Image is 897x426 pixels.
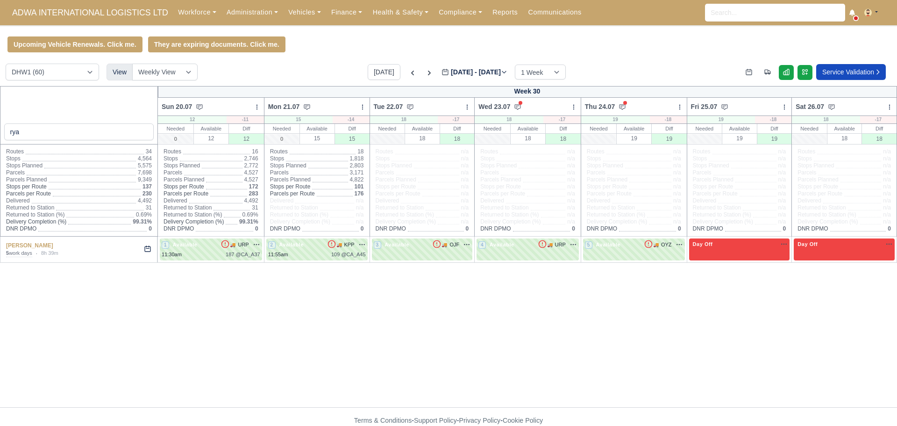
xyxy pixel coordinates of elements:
[344,241,355,249] span: KPP
[693,225,723,232] span: DNR DPMO
[7,4,173,22] a: ADWA INTERNATIONAL LOGISTICS LTD
[883,155,891,162] span: n/a
[581,124,616,133] div: Needed
[778,218,786,225] span: n/a
[797,183,838,190] span: Stops per Route
[687,116,755,123] div: 19
[693,169,712,176] span: Parcels
[6,169,25,176] span: Parcels
[6,225,36,232] span: DNR DPMO
[652,124,686,133] div: Diff
[567,176,575,183] span: n/a
[300,124,335,133] div: Available
[270,211,328,218] span: Returned to Station (%)
[356,204,364,211] span: n/a
[567,190,575,197] span: n/a
[376,197,399,204] span: Delivered
[4,123,154,140] input: Search contractors...
[333,116,370,123] div: -14
[862,133,897,144] div: 18
[567,169,575,176] span: n/a
[797,155,812,162] span: Stops
[693,176,733,183] span: Parcels Planned
[693,148,711,155] span: Routes
[252,148,258,155] span: 16
[356,218,364,225] span: n/a
[673,176,681,183] span: n/a
[585,241,592,249] span: 5
[567,155,575,162] span: n/a
[480,148,498,155] span: Routes
[480,204,528,211] span: Returned to Station
[350,155,364,162] span: 1,818
[888,225,891,232] span: 0
[797,169,816,176] span: Parcels
[238,241,249,249] span: URP
[705,4,845,22] input: Search...
[356,197,364,204] span: n/a
[883,204,891,211] span: n/a
[268,102,300,111] span: Mon 21.07
[480,225,511,232] span: DNR DPMO
[555,241,566,249] span: URP
[617,133,651,143] div: 19
[357,148,363,155] span: 18
[133,218,152,225] span: 99.31%
[244,169,258,176] span: 4,527
[693,218,753,225] span: Delivery Completion (%)
[797,225,828,232] span: DNR DPMO
[796,241,819,247] span: Day Off
[164,169,182,176] span: Parcels
[883,169,891,176] span: n/a
[778,183,786,190] span: n/a
[778,162,786,169] span: n/a
[755,116,791,123] div: -18
[440,133,475,144] div: 18
[480,162,517,169] span: Stops Planned
[778,176,786,183] span: n/a
[6,242,53,249] a: [PERSON_NAME]
[355,190,364,197] span: 176
[252,204,258,211] span: 31
[249,190,258,197] span: 283
[164,190,208,197] span: Parcels per Route
[270,183,311,190] span: Stops per Route
[6,155,21,162] span: Stops
[350,176,364,183] span: 4,822
[158,124,193,133] div: Needed
[361,225,364,232] span: 0
[475,116,543,123] div: 18
[511,124,546,133] div: Available
[335,133,370,144] div: 15
[162,241,169,249] span: 1
[6,218,66,225] span: Delivery Completion (%)
[883,162,891,169] span: n/a
[331,252,347,257] span: 109 @
[827,133,862,143] div: 18
[792,116,860,123] div: 18
[270,162,306,169] span: Stops Planned
[797,148,815,155] span: Routes
[229,124,264,133] div: Diff
[376,176,416,183] span: Parcels Planned
[229,133,264,144] div: 12
[546,124,581,133] div: Diff
[650,116,687,123] div: -18
[227,116,263,123] div: -11
[270,169,289,176] span: Parcels
[883,211,891,218] span: n/a
[270,204,318,211] span: Returned to Station
[6,190,51,197] span: Parcels per Route
[441,67,507,78] label: [DATE] - [DATE]
[162,102,192,111] span: Sun 20.07
[883,148,891,155] span: n/a
[6,162,43,169] span: Stops Planned
[673,204,681,211] span: n/a
[480,176,521,183] span: Parcels Planned
[142,190,152,197] span: 230
[883,197,891,204] span: n/a
[7,36,142,52] a: Upcoming Vehicle Renewals. Click me.
[146,204,152,211] span: 31
[757,133,792,144] div: 19
[797,176,838,183] span: Parcels Planned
